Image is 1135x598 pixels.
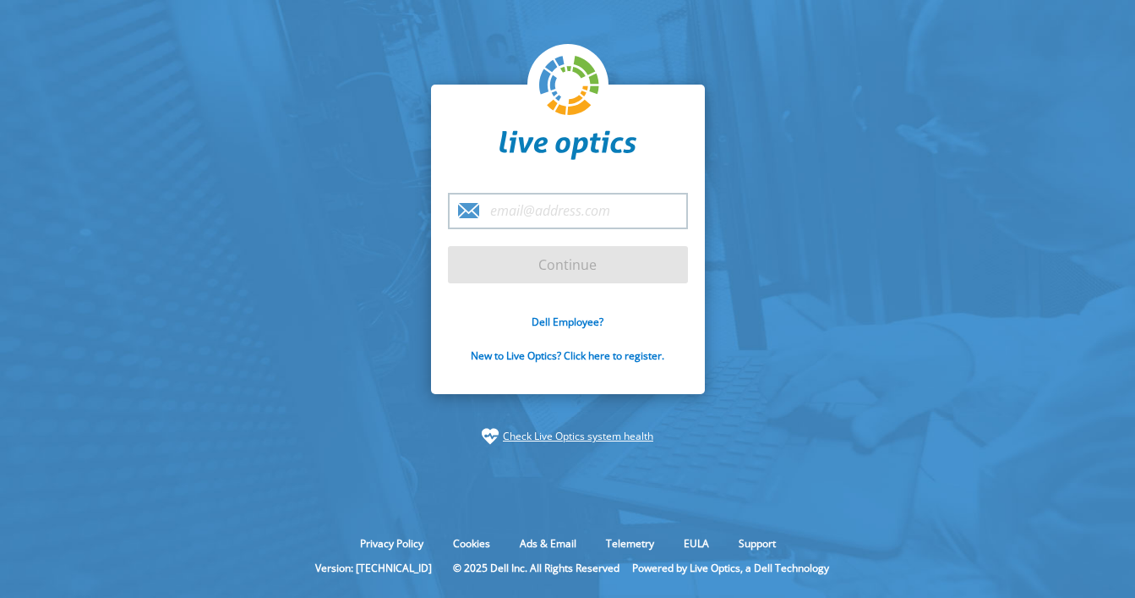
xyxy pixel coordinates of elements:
img: status-check-icon.svg [482,428,499,445]
a: Dell Employee? [532,315,603,329]
li: Version: [TECHNICAL_ID] [307,561,440,575]
a: Privacy Policy [347,536,436,551]
a: Check Live Optics system health [503,428,653,445]
li: Powered by Live Optics, a Dell Technology [632,561,829,575]
img: liveoptics-word.svg [499,130,636,161]
img: liveoptics-logo.svg [539,56,600,117]
a: Ads & Email [507,536,589,551]
a: New to Live Optics? Click here to register. [471,348,664,363]
a: EULA [671,536,722,551]
a: Support [726,536,788,551]
a: Cookies [440,536,503,551]
li: © 2025 Dell Inc. All Rights Reserved [445,561,628,575]
a: Telemetry [593,536,667,551]
input: email@address.com [448,193,688,229]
